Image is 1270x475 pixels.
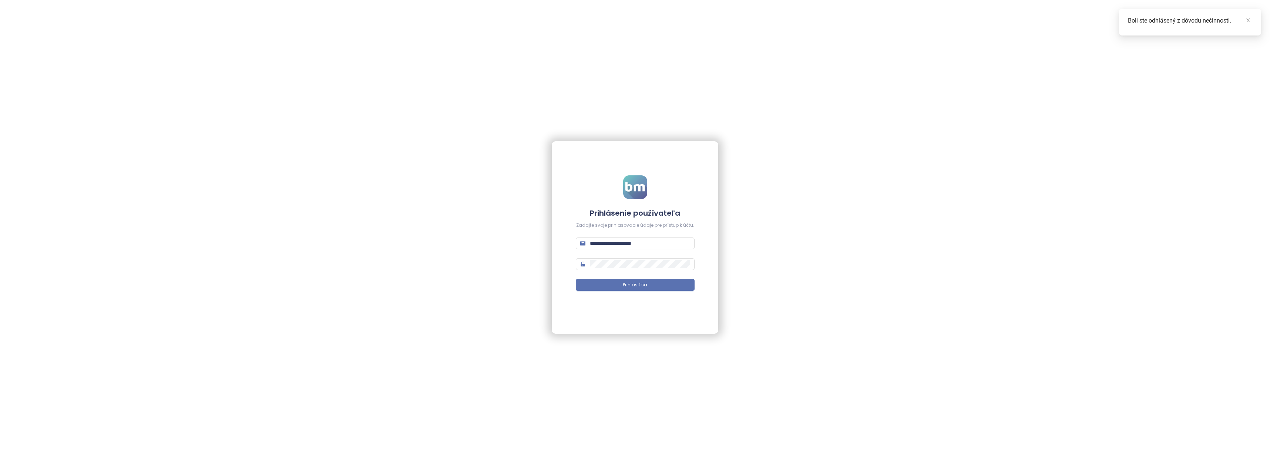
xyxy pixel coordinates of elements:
h4: Prihlásenie používateľa [576,208,695,218]
div: Zadajte svoje prihlasovacie údaje pre prístup k účtu. [576,222,695,229]
div: Boli ste odhlásený z dôvodu nečinnosti. [1128,16,1252,25]
img: logo [623,175,647,199]
span: close [1246,18,1251,23]
span: Prihlásiť sa [623,282,647,289]
button: Prihlásiť sa [576,279,695,291]
span: mail [580,241,585,246]
span: lock [580,262,585,267]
